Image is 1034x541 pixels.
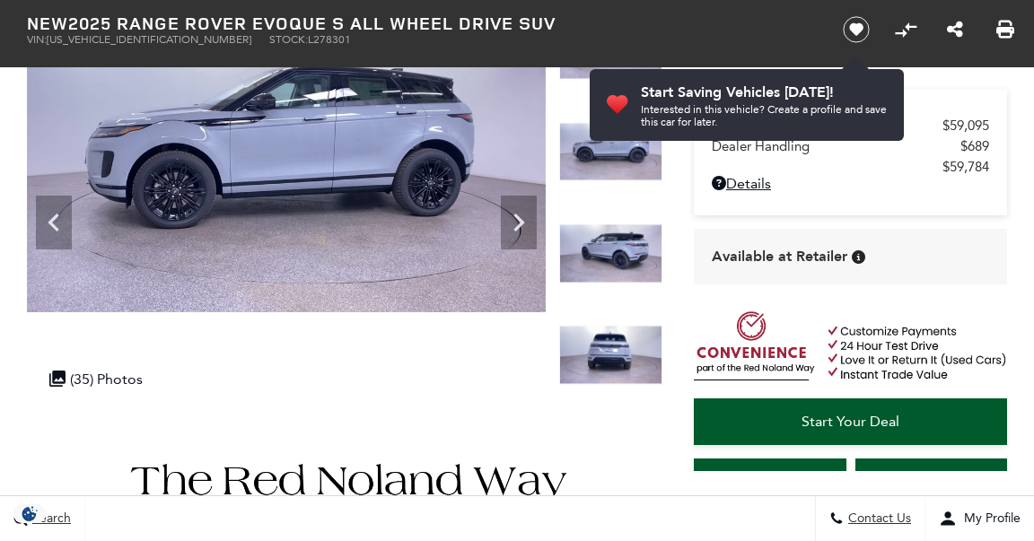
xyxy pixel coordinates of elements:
span: $689 [960,138,989,154]
section: Click to Open Cookie Consent Modal [9,504,50,523]
span: Start Your Deal [802,413,899,430]
a: Share this New 2025 Range Rover Evoque S All Wheel Drive SUV [947,19,963,40]
span: VIN: [27,33,47,46]
span: $59,095 [942,118,989,134]
button: Compare vehicle [892,16,919,43]
button: Open user profile menu [925,496,1034,541]
div: Vehicle is in stock and ready for immediate delivery. Due to demand, availability is subject to c... [852,250,865,264]
span: Stock: [269,33,308,46]
img: New 2025 Arroios Grey LAND ROVER S image 6 [559,223,663,283]
span: L278301 [308,33,351,46]
div: (35) Photos [40,362,152,397]
a: Details [712,175,989,192]
h1: 2025 Range Rover Evoque S All Wheel Drive SUV [27,13,814,33]
a: $59,784 [712,159,989,175]
a: MSRP $59,095 [712,118,989,134]
img: New 2025 Arroios Grey LAND ROVER S image 5 [559,122,663,181]
img: New 2025 Arroios Grey LAND ROVER S image 7 [559,326,663,385]
span: Available at Retailer [712,247,847,266]
a: Instant Trade Value [694,458,846,505]
div: Next [501,196,537,249]
span: Dealer Handling [712,138,960,154]
a: Print this New 2025 Range Rover Evoque S All Wheel Drive SUV [996,19,1014,40]
img: Opt-Out Icon [9,504,50,523]
button: Save vehicle [837,15,876,44]
span: [US_VEHICLE_IDENTIFICATION_NUMBER] [47,33,251,46]
div: Previous [36,196,72,249]
span: Contact Us [844,511,911,527]
img: New 2025 Arroios Grey LAND ROVER S image 4 [27,21,546,312]
a: Schedule Test Drive [855,458,1008,505]
strong: New [27,11,68,35]
span: $59,784 [942,159,989,175]
a: Start Your Deal [694,398,1007,445]
span: MSRP [712,118,942,134]
a: Dealer Handling $689 [712,138,989,154]
span: My Profile [957,511,1021,527]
